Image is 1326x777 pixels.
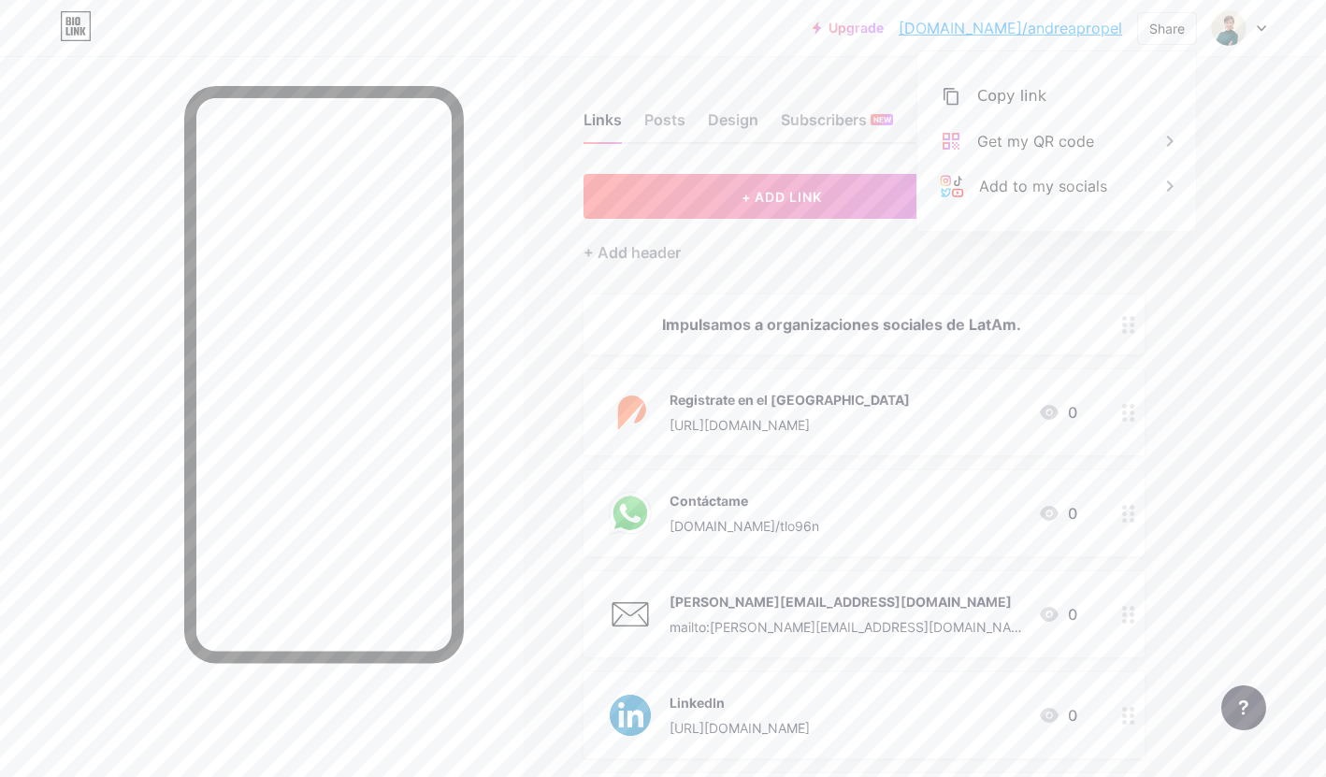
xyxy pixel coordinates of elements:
span: NEW [873,114,891,125]
div: Registrate en el [GEOGRAPHIC_DATA] [670,390,910,410]
div: [URL][DOMAIN_NAME] [670,415,910,435]
img: andreapropel [1211,10,1247,46]
div: Subscribers [781,108,893,142]
div: Stats [915,108,953,142]
div: + Add header [584,241,681,264]
div: Copy link [977,85,1046,108]
div: Get my QR code [977,130,1094,152]
div: Contáctame [670,491,819,511]
div: [URL][DOMAIN_NAME] [670,718,810,738]
div: Add to my socials [979,175,1107,197]
div: Share [1149,19,1185,38]
div: [PERSON_NAME][EMAIL_ADDRESS][DOMAIN_NAME] [670,592,1023,612]
img: Registrate en el Nonprofit Academy [606,388,655,437]
div: 0 [1038,603,1077,626]
div: Impulsamos a organizaciones sociales de LatAm. [606,313,1077,336]
img: LinkedIn [606,691,655,740]
div: 0 [1038,401,1077,424]
div: Design [708,108,758,142]
button: + ADD LINK [584,174,981,219]
div: LinkedIn [670,693,810,712]
a: Upgrade [813,21,884,36]
div: Posts [644,108,685,142]
div: mailto:[PERSON_NAME][EMAIL_ADDRESS][DOMAIN_NAME] [670,617,1023,637]
img: Contáctame [606,489,655,538]
a: [DOMAIN_NAME]/andreapropel [899,17,1122,39]
img: andrea@wepropel.org [606,590,655,639]
div: 0 [1038,502,1077,525]
span: + ADD LINK [742,189,822,205]
div: [DOMAIN_NAME]/tlo96n [670,516,819,536]
div: Links [584,108,622,142]
div: 0 [1038,704,1077,727]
